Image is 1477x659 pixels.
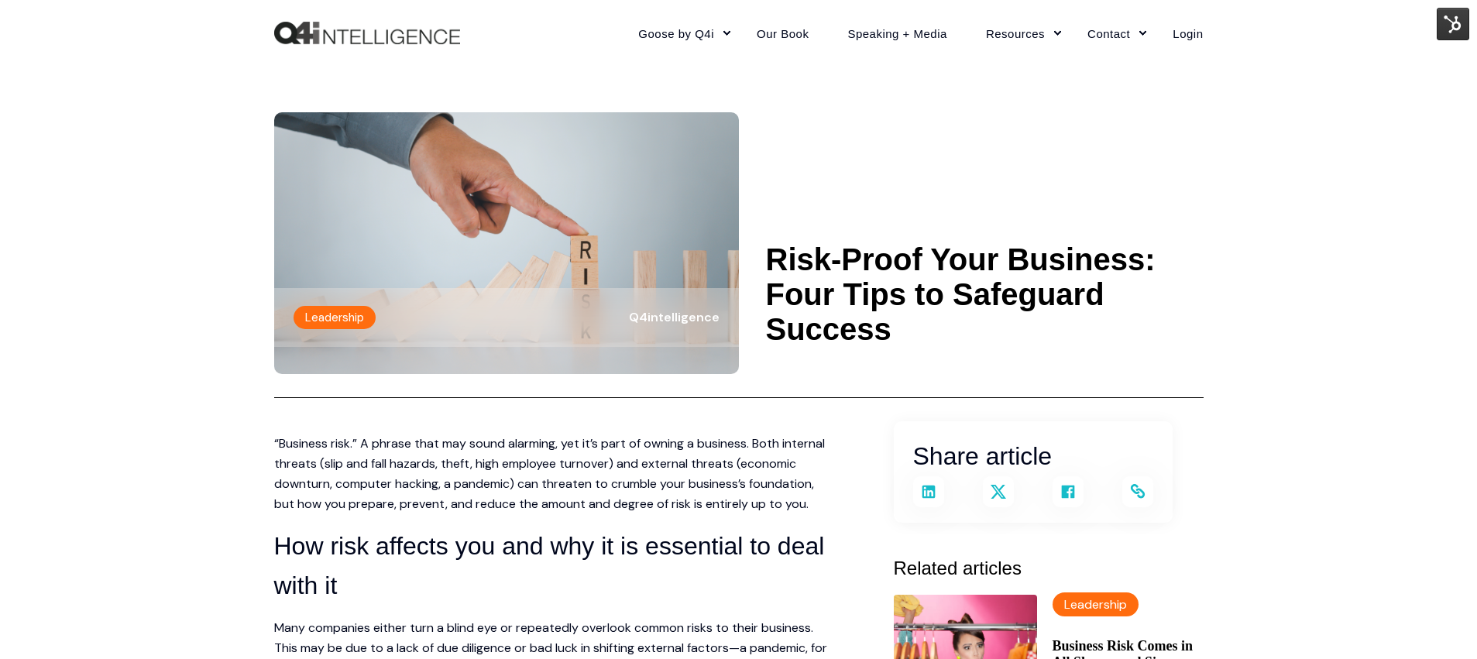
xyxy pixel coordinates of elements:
p: “Business risk.” A phrase that may sound alarming, yet it’s part of owning a business. Both inter... [274,434,832,514]
span: Q4intelligence [629,309,720,325]
h3: Related articles [894,554,1204,583]
label: Leadership [294,306,376,329]
span: How risk affects you and why it is essential to deal with it [274,532,825,599]
label: Leadership [1053,592,1139,616]
h3: Share article [913,437,1153,476]
h1: Risk-Proof Your Business: Four Tips to Safeguard Success [766,242,1204,347]
img: A person's finger holding in place a set of stacked blocks spelling out the word' risk' from fall... [274,112,739,374]
a: Back to Home [274,22,460,45]
img: HubSpot Tools Menu Toggle [1437,8,1469,40]
img: Q4intelligence, LLC logo [274,22,460,45]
